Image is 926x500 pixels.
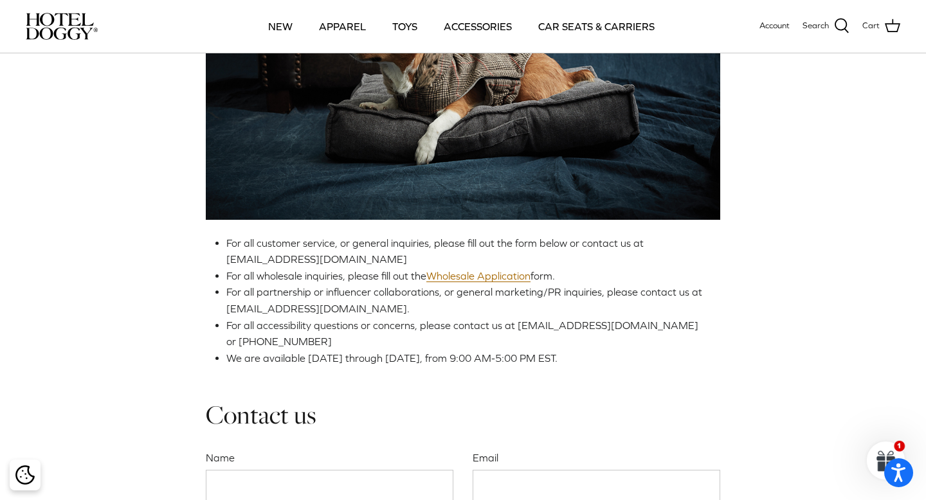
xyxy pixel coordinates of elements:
button: Cookie policy [14,464,36,487]
div: Primary navigation [191,4,731,48]
a: Account [759,19,790,33]
span: Cart [862,19,880,33]
label: Name [206,451,453,465]
a: ACCESSORIES [432,4,523,48]
span: Search [803,19,829,33]
label: Email [473,451,720,465]
span: For all customer service, or general inquiries, please fill out the form below or contact us at [... [226,237,644,265]
span: Account [759,21,790,30]
span: For all wholesale inquiries, please fill out the form. [226,270,555,282]
a: Search [803,18,849,35]
img: Cookie policy [15,465,35,485]
a: Wholesale Application [426,270,531,282]
a: Cart [862,18,900,35]
a: CAR SEATS & CARRIERS [527,4,666,48]
a: APPAREL [307,4,377,48]
img: hoteldoggycom [26,13,98,40]
a: TOYS [381,4,429,48]
span: For all partnership or influencer collaborations, or general marketing/PR inquiries, please conta... [226,286,702,314]
h2: Contact us [206,398,720,431]
a: NEW [257,4,304,48]
span: We are available [DATE] through [DATE], from 9:00 AM-5:00 PM EST. [226,352,558,364]
div: Cookie policy [10,460,41,490]
span: For all accessibility questions or concerns, please contact us at [EMAIL_ADDRESS][DOMAIN_NAME] or... [226,319,698,348]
